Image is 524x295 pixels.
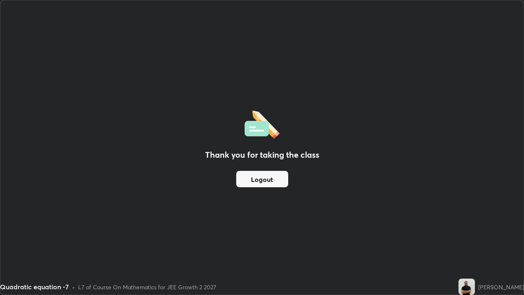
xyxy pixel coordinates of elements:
img: offlineFeedback.1438e8b3.svg [244,108,280,139]
button: Logout [236,171,288,187]
img: bbd5f6fc1e684c10aef75d89bdaa4b6b.jpg [458,279,475,295]
div: L7 of Course On Mathematics for JEE Growth 2 2027 [78,283,216,291]
div: • [72,283,75,291]
h2: Thank you for taking the class [205,149,319,161]
div: [PERSON_NAME] [478,283,524,291]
